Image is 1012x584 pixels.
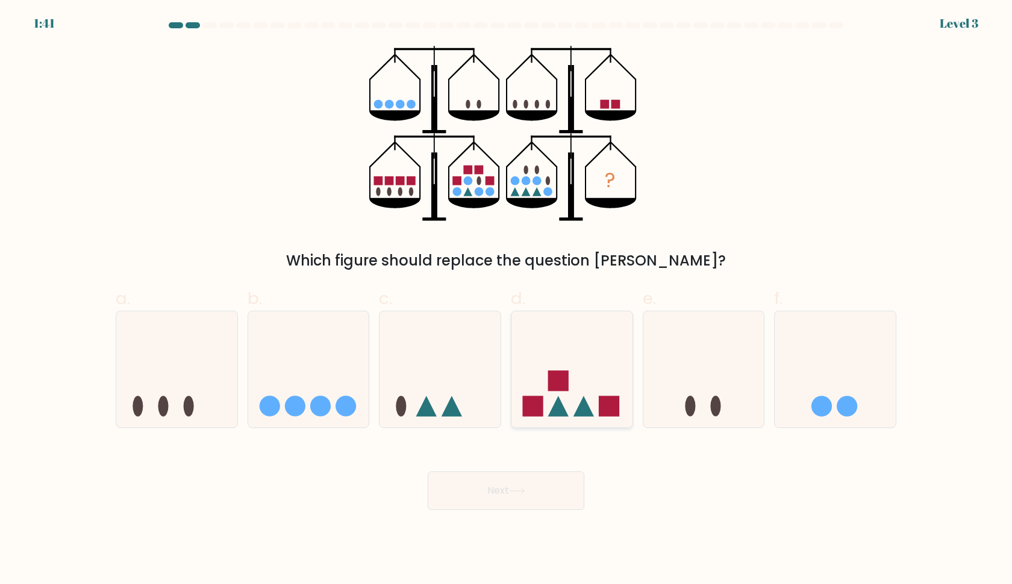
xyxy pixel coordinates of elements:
[116,287,130,310] span: a.
[940,14,978,33] div: Level 3
[511,287,525,310] span: d.
[428,471,584,510] button: Next
[643,287,656,310] span: e.
[605,166,616,194] tspan: ?
[774,287,782,310] span: f.
[34,14,55,33] div: 1:41
[248,287,262,310] span: b.
[379,287,392,310] span: c.
[123,250,889,272] div: Which figure should replace the question [PERSON_NAME]?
